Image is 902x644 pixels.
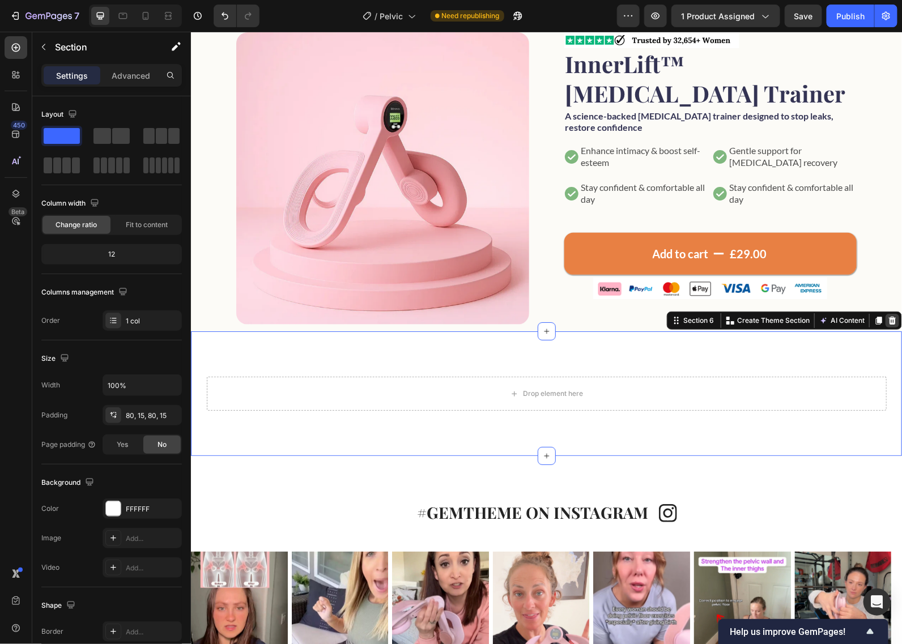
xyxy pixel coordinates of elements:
[375,79,665,103] p: A science-backed [MEDICAL_DATA] trainer designed to stop leaks, restore confidence
[390,113,516,137] p: Enhance intimacy & boost self-esteem
[55,40,148,54] p: Section
[191,32,902,644] iframe: Design area
[41,351,71,366] div: Size
[214,5,259,27] div: Undo/Redo
[41,626,63,637] div: Border
[681,10,755,22] span: 1 product assigned
[539,113,665,137] p: Gentle support for [MEDICAL_DATA] recovery
[126,504,179,514] div: FFFFFF
[442,11,500,21] span: Need republishing
[836,10,865,22] div: Publish
[390,150,516,174] p: Stay confident & comfortable all day
[402,246,636,267] img: gempages_586325087276237515-141dc9f7-c41a-494f-940d-1ffd3fd6f11b.png
[56,70,88,82] p: Settings
[103,375,181,395] input: Auto
[41,107,79,122] div: Layout
[373,201,666,243] button: Add to cart
[126,563,179,573] div: Add...
[730,625,877,638] button: Show survey - Help us improve GemPages!
[539,150,665,174] p: Stay confident & comfortable all day
[41,380,60,390] div: Width
[11,121,27,130] div: 450
[626,282,676,296] button: AI Content
[827,5,874,27] button: Publish
[41,196,101,211] div: Column width
[117,440,128,450] span: Yes
[126,411,179,421] div: 80, 15, 80, 15
[380,10,403,22] span: Pelvic
[44,246,180,262] div: 12
[126,220,168,230] span: Fit to content
[158,440,167,450] span: No
[671,5,780,27] button: 1 product assigned
[546,284,619,294] p: Create Theme Section
[785,5,822,27] button: Save
[490,284,525,294] div: Section 6
[41,598,78,613] div: Shape
[462,215,518,229] div: Add to cart
[74,9,79,23] p: 7
[8,207,27,216] div: Beta
[794,11,813,21] span: Save
[41,533,61,543] div: Image
[863,588,891,616] div: Open Intercom Messenger
[41,475,96,491] div: Background
[126,534,179,544] div: Add...
[41,315,60,326] div: Order
[56,220,97,230] span: Change ratio
[126,316,179,326] div: 1 col
[538,214,577,231] div: £29.00
[5,5,84,27] button: 7
[41,440,96,450] div: Page padding
[41,504,59,514] div: Color
[41,410,67,420] div: Padding
[333,357,393,366] div: Drop element here
[375,10,378,22] span: /
[112,70,150,82] p: Advanced
[227,471,458,491] p: #GEMTHEME ON INSTAGRAM
[41,285,130,300] div: Columns management
[41,562,59,573] div: Video
[730,626,863,637] span: Help us improve GemPages!
[126,627,179,637] div: Add...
